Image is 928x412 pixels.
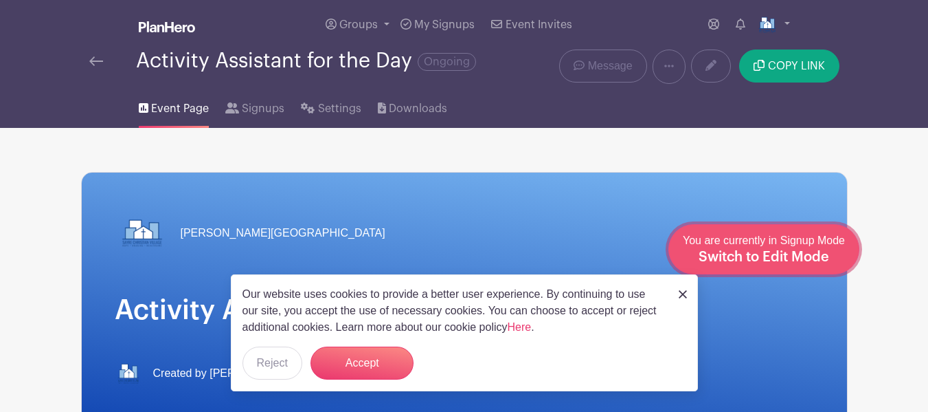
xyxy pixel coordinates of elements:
a: Here [508,321,532,333]
img: Sayre%20Christian%20Village_Stacked%20Logo.png [115,360,142,387]
a: Downloads [378,84,447,128]
span: Groups [339,19,378,30]
img: logo_white-6c42ec7e38ccf1d336a20a19083b03d10ae64f83f12c07503d8b9e83406b4c7d.svg [139,21,195,32]
h1: Activity Assistant for the Day [115,294,814,327]
div: Activity Assistant for the Day [136,50,476,72]
span: You are currently in Signup Mode [683,235,845,263]
button: Reject [242,347,302,380]
a: Message [559,50,646,83]
button: COPY LINK [739,50,839,83]
img: close_button-5f87c8562297e5c2d7936805f587ecaba9071eb48480494691a3f1689db116b3.svg [679,290,687,299]
span: Settings [318,100,361,117]
span: Event Page [151,100,209,117]
img: back-arrow-29a5d9b10d5bd6ae65dc969a981735edf675c4d7a1fe02e03b50dbd4ba3cdb55.svg [89,56,103,66]
span: Message [588,58,633,74]
span: Created by [PERSON_NAME] [153,365,300,382]
span: My Signups [414,19,475,30]
a: Signups [225,84,284,128]
a: You are currently in Signup Mode Switch to Edit Mode [668,224,859,274]
span: Switch to Edit Mode [699,250,829,264]
p: Our website uses cookies to provide a better user experience. By continuing to use our site, you ... [242,286,664,336]
a: Settings [301,84,361,128]
span: Ongoing [418,53,476,71]
span: [PERSON_NAME][GEOGRAPHIC_DATA] [181,225,385,241]
span: Event Invites [506,19,572,30]
a: Event Page [139,84,209,128]
img: sayre-logo-for-planhero%20(1).png [115,206,170,261]
span: Downloads [389,100,447,117]
img: Sayre%20Christian%20Village_Stacked%20Logo.png [756,14,778,36]
span: Signups [242,100,284,117]
button: Accept [310,347,414,380]
span: COPY LINK [768,61,825,72]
